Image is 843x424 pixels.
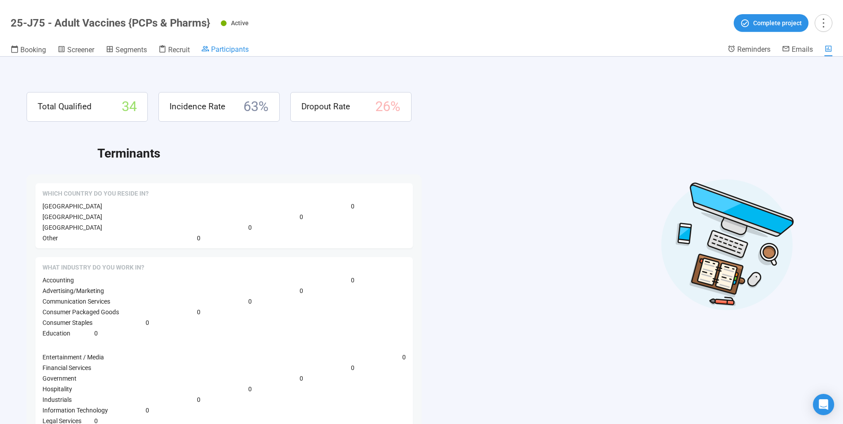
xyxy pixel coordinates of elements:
span: Emails [792,45,813,54]
span: Reminders [737,45,770,54]
span: 0 [300,374,303,383]
a: Booking [11,45,46,56]
span: 0 [248,384,252,394]
span: Communication Services [42,298,110,305]
span: [GEOGRAPHIC_DATA] [42,203,102,210]
span: Advertising/Marketing [42,287,104,294]
span: Active [231,19,249,27]
span: What Industry do you work in? [42,263,144,272]
button: Complete project [734,14,808,32]
div: Open Intercom Messenger [813,394,834,415]
img: Desktop work notes [661,178,794,311]
span: 26 % [375,96,400,118]
span: 34 [122,96,137,118]
span: 0 [197,233,200,243]
span: Government [42,375,77,382]
span: Other [42,235,58,242]
span: Dropout Rate [301,100,350,113]
span: 0 [197,307,200,317]
span: more [817,17,829,29]
span: 0 [146,405,149,415]
span: Information Technology [42,407,108,414]
span: Incidence Rate [169,100,225,113]
span: [GEOGRAPHIC_DATA] [42,213,102,220]
span: Recruit [168,46,190,54]
span: Hospitality [42,385,72,393]
span: Booking [20,46,46,54]
span: Consumer Packaged Goods [42,308,119,316]
span: 0 [351,363,354,373]
span: 0 [351,275,354,285]
span: Complete project [753,18,802,28]
span: Entertainment / Media [42,354,104,361]
span: Accounting [42,277,74,284]
span: Education [42,330,70,337]
a: Screener [58,45,94,56]
a: Segments [106,45,147,56]
h2: Terminants [97,144,816,163]
span: Participants [211,45,249,54]
span: 0 [248,297,252,306]
span: 0 [351,201,354,211]
a: Reminders [728,45,770,55]
span: Total Qualified [38,100,92,113]
span: [GEOGRAPHIC_DATA] [42,224,102,231]
span: 0 [300,286,303,296]
span: 0 [197,395,200,405]
span: 0 [146,318,149,328]
a: Recruit [158,45,190,56]
span: 0 [248,223,252,232]
button: more [815,14,832,32]
span: Which country do you reside in? [42,189,149,198]
span: Financial Services [42,364,91,371]
span: 0 [94,328,98,338]
span: Segments [115,46,147,54]
span: Industrials [42,396,72,403]
a: Emails [782,45,813,55]
h1: 25-J75 - Adult Vaccines {PCPs & Pharms} [11,17,210,29]
span: 0 [300,212,303,222]
span: 63 % [243,96,269,118]
a: Participants [201,45,249,55]
span: 0 [402,352,406,362]
span: Consumer Staples [42,319,92,326]
span: Screener [67,46,94,54]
